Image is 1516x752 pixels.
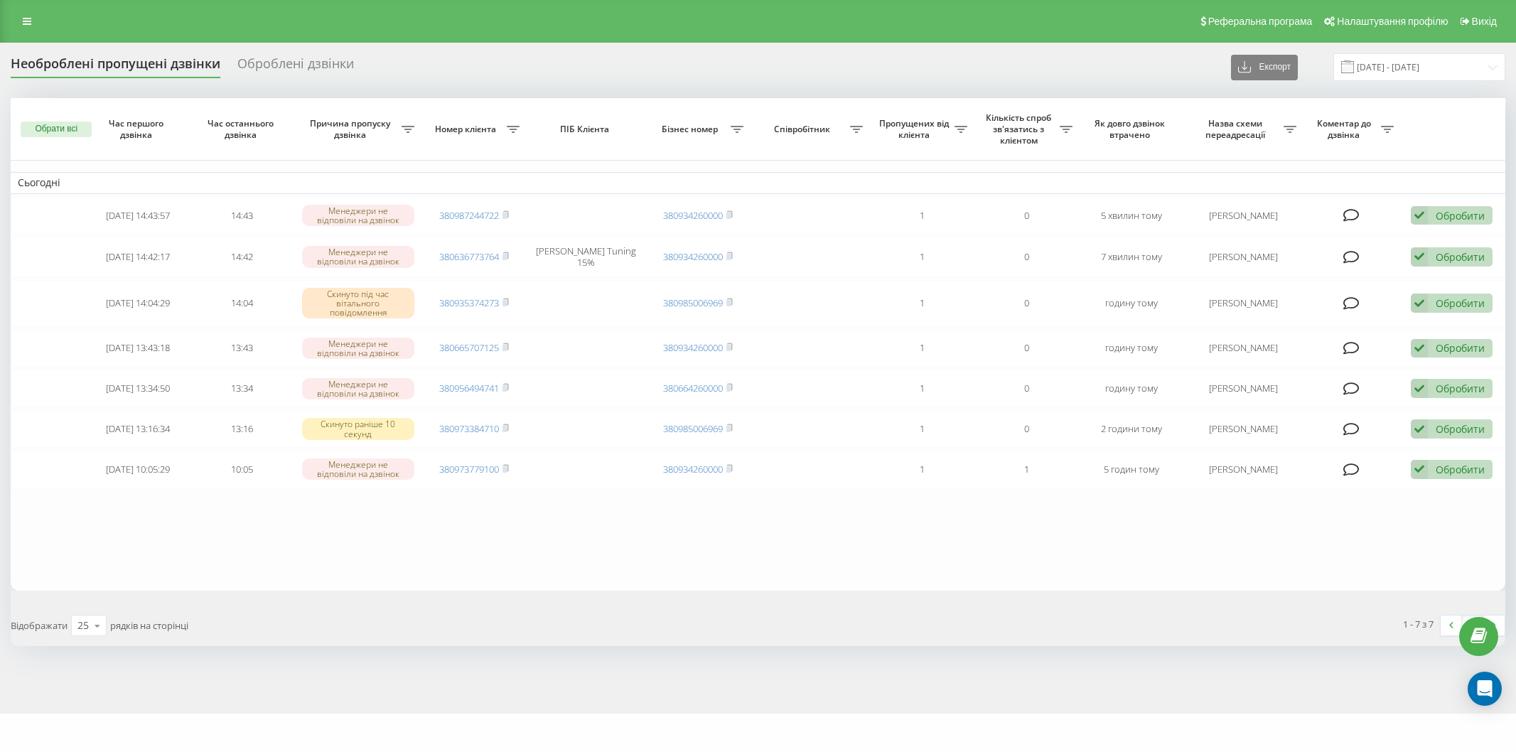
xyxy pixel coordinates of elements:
div: Менеджери не відповіли на дзвінок [302,458,414,480]
td: 7 хвилин тому [1080,237,1184,276]
td: [PERSON_NAME] [1184,237,1303,276]
td: 14:04 [190,280,294,327]
div: Обробити [1436,209,1485,222]
span: Час першого дзвінка [97,118,178,140]
span: Налаштування профілю [1337,16,1448,27]
a: 380636773764 [439,250,499,263]
span: рядків на сторінці [110,619,188,632]
span: Коментар до дзвінка [1311,118,1381,140]
span: Номер клієнта [429,124,506,135]
a: 380956494741 [439,382,499,394]
a: 380985006969 [663,296,723,309]
td: 13:34 [190,370,294,407]
td: 1 [974,451,1079,488]
td: годину тому [1080,370,1184,407]
td: 2 години тому [1080,410,1184,448]
span: Відображати [11,619,68,632]
span: ПІБ Клієнта [539,124,633,135]
td: 14:42 [190,237,294,276]
div: Менеджери не відповіли на дзвінок [302,246,414,267]
button: Обрати всі [21,122,92,137]
td: 1 [870,410,974,448]
span: Пропущених від клієнта [877,118,955,140]
span: Назва схеми переадресації [1191,118,1284,140]
td: Сьогодні [11,172,1505,193]
td: 14:43 [190,197,294,235]
span: Час останнього дзвінка [202,118,283,140]
td: 0 [974,410,1079,448]
div: Обробити [1436,341,1485,355]
span: Співробітник [758,124,850,135]
td: [DATE] 10:05:29 [85,451,190,488]
a: 380934260000 [663,341,723,354]
td: 0 [974,197,1079,235]
td: [PERSON_NAME] [1184,451,1303,488]
td: 1 [870,330,974,367]
td: 1 [870,237,974,276]
td: [PERSON_NAME] [1184,410,1303,448]
div: Менеджери не відповіли на дзвінок [302,338,414,359]
td: [PERSON_NAME] [1184,370,1303,407]
td: [DATE] 13:43:18 [85,330,190,367]
div: 1 - 7 з 7 [1403,617,1434,631]
span: Вихід [1472,16,1497,27]
td: годину тому [1080,280,1184,327]
td: 0 [974,330,1079,367]
div: Обробити [1436,463,1485,476]
a: 380934260000 [663,250,723,263]
td: 0 [974,280,1079,327]
a: 380934260000 [663,209,723,222]
td: [DATE] 13:34:50 [85,370,190,407]
div: Обробити [1436,382,1485,395]
div: Обробити [1436,422,1485,436]
div: Менеджери не відповіли на дзвінок [302,378,414,399]
div: Оброблені дзвінки [237,56,354,78]
td: 5 годин тому [1080,451,1184,488]
td: 0 [974,237,1079,276]
td: [PERSON_NAME] Tuning 15% [527,237,646,276]
td: 1 [870,280,974,327]
a: 380935374273 [439,296,499,309]
div: Обробити [1436,296,1485,310]
span: Причина пропуску дзвінка [302,118,402,140]
div: Скинуто раніше 10 секунд [302,418,414,439]
a: 1 [1462,616,1483,635]
td: 1 [870,451,974,488]
td: 1 [870,197,974,235]
span: Кількість спроб зв'язатись з клієнтом [982,112,1059,146]
a: 380973384710 [439,422,499,435]
a: 380985006969 [663,422,723,435]
span: Як довго дзвінок втрачено [1091,118,1172,140]
td: [DATE] 14:04:29 [85,280,190,327]
td: годину тому [1080,330,1184,367]
td: [DATE] 14:43:57 [85,197,190,235]
a: 380973779100 [439,463,499,476]
div: Open Intercom Messenger [1468,672,1502,706]
td: 10:05 [190,451,294,488]
a: 380664260000 [663,382,723,394]
a: 380987244722 [439,209,499,222]
div: 25 [77,618,89,633]
td: [PERSON_NAME] [1184,330,1303,367]
a: 380934260000 [663,463,723,476]
td: [PERSON_NAME] [1184,280,1303,327]
td: 13:43 [190,330,294,367]
div: Обробити [1436,250,1485,264]
td: 0 [974,370,1079,407]
button: Експорт [1231,55,1298,80]
div: Скинуто під час вітального повідомлення [302,288,414,319]
td: 13:16 [190,410,294,448]
td: [PERSON_NAME] [1184,197,1303,235]
div: Менеджери не відповіли на дзвінок [302,205,414,226]
a: 380665707125 [439,341,499,354]
td: 1 [870,370,974,407]
td: [DATE] 14:42:17 [85,237,190,276]
span: Реферальна програма [1208,16,1313,27]
td: [DATE] 13:16:34 [85,410,190,448]
td: 5 хвилин тому [1080,197,1184,235]
div: Необроблені пропущені дзвінки [11,56,220,78]
span: Бізнес номер [653,124,731,135]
